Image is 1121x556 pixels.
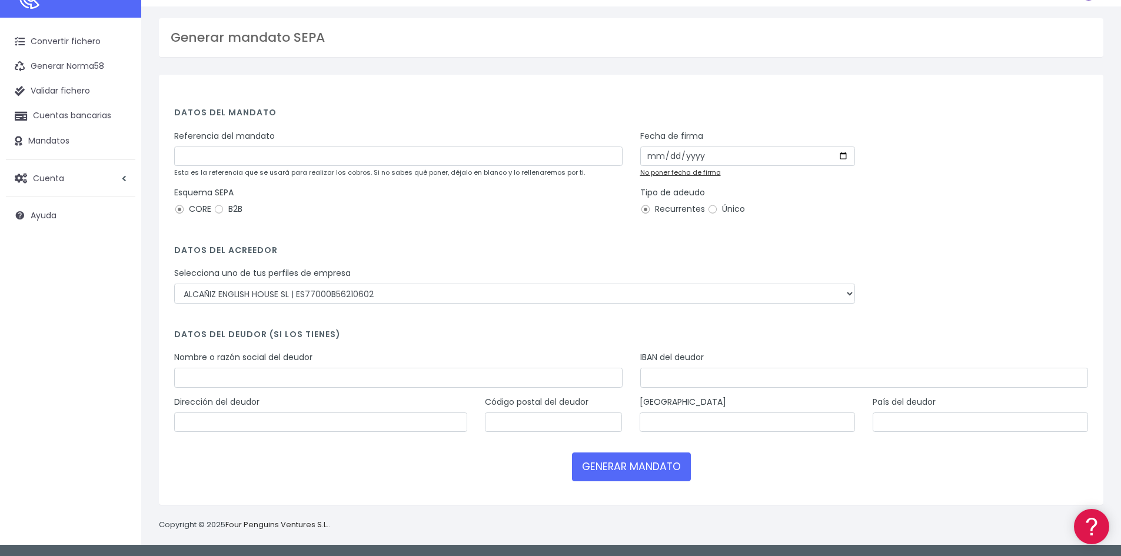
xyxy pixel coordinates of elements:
a: No poner fecha de firma [640,168,721,177]
a: Validar fichero [6,79,135,104]
label: Selecciona uno de tus perfiles de empresa [174,267,351,279]
label: CORE [174,203,211,215]
a: Ayuda [6,203,135,228]
h4: Datos del deudor (si los tienes) [174,329,1088,345]
h4: Datos del mandato [174,108,1088,124]
label: Referencia del mandato [174,130,275,142]
label: Código postal del deudor [485,396,588,408]
a: Generar Norma58 [6,54,135,79]
label: B2B [214,203,242,215]
button: GENERAR MANDATO [572,452,691,481]
label: Fecha de firma [640,130,703,142]
a: Cuenta [6,166,135,191]
span: Ayuda [31,209,56,221]
a: Mandatos [6,129,135,154]
label: Dirección del deudor [174,396,260,408]
small: Esta es la referencia que se usará para realizar los cobros. Si no sabes qué poner, déjalo en bla... [174,168,585,177]
p: Copyright © 2025 . [159,519,330,531]
label: Nombre o razón social del deudor [174,351,312,364]
a: Four Penguins Ventures S.L. [225,519,328,530]
label: Esquema SEPA [174,187,234,199]
label: País del deudor [873,396,936,408]
span: Cuenta [33,172,64,184]
label: Tipo de adeudo [640,187,705,199]
h4: Datos del acreedor [174,245,1088,261]
label: Único [707,203,745,215]
label: IBAN del deudor [640,351,704,364]
h3: Generar mandato SEPA [171,30,1092,45]
a: Convertir fichero [6,29,135,54]
label: Recurrentes [640,203,705,215]
a: Cuentas bancarias [6,104,135,128]
label: [GEOGRAPHIC_DATA] [640,396,726,408]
